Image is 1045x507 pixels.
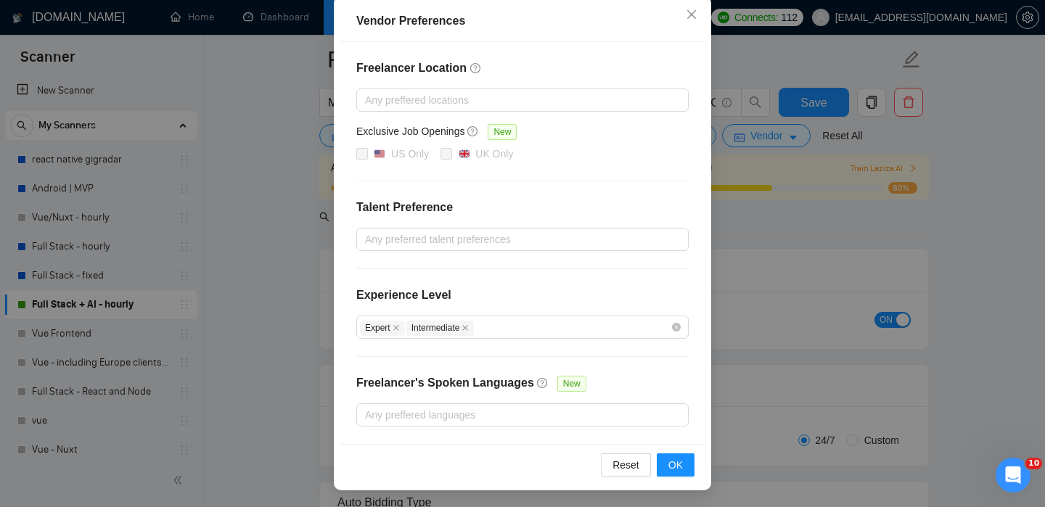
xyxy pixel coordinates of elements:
span: close [393,324,400,331]
span: New [488,124,517,140]
h4: Freelancer's Spoken Languages [356,374,534,392]
span: Expert [360,321,405,336]
span: question-circle [470,62,482,74]
span: Intermediate [406,321,475,336]
h4: Freelancer Location [356,59,689,77]
span: 10 [1025,458,1042,469]
div: Vendor Preferences [356,12,689,30]
button: Reset [601,453,651,477]
img: 🇬🇧 [459,149,470,159]
span: Reset [612,457,639,473]
h4: Experience Level [356,287,451,304]
span: New [557,376,586,392]
img: 🇺🇸 [374,149,385,159]
div: US Only [391,146,429,162]
span: question-circle [467,125,479,137]
span: close [686,9,697,20]
h4: Talent Preference [356,199,689,216]
span: close-circle [672,323,681,331]
iframe: Intercom live chat [996,458,1030,492]
span: OK [668,457,683,473]
span: question-circle [537,377,549,389]
span: close [462,324,469,331]
button: OK [657,453,694,477]
h5: Exclusive Job Openings [356,123,464,139]
div: UK Only [475,146,513,162]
